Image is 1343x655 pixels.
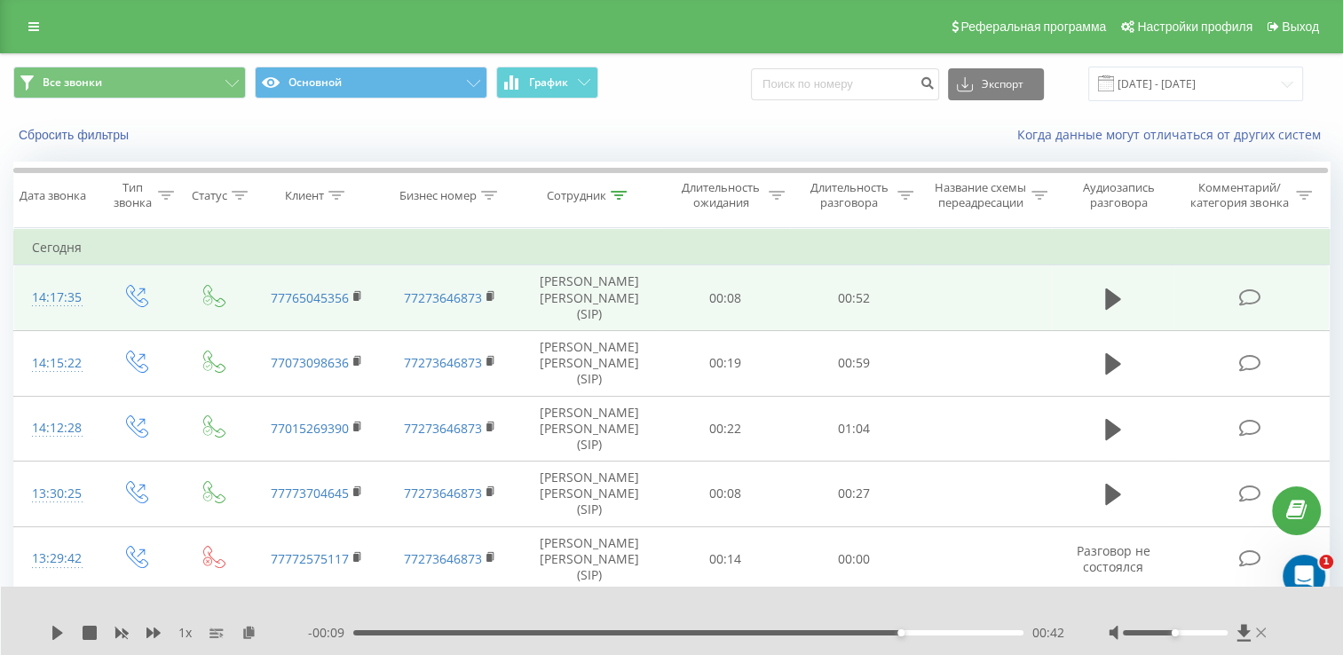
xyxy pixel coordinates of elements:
[789,526,918,592] td: 00:00
[661,330,790,396] td: 00:19
[404,550,482,567] a: 77273646873
[517,526,661,592] td: [PERSON_NAME] [PERSON_NAME] (SIP)
[404,420,482,437] a: 77273646873
[404,354,482,371] a: 77273646873
[1172,629,1179,636] div: Accessibility label
[285,188,324,203] div: Клиент
[112,180,154,210] div: Тип звонка
[661,396,790,462] td: 00:22
[547,188,606,203] div: Сотрудник
[661,265,790,331] td: 00:08
[789,265,918,331] td: 00:52
[271,289,349,306] a: 77765045356
[1076,542,1149,575] span: Разговор не состоялся
[751,68,939,100] input: Поиск по номеру
[32,477,78,511] div: 13:30:25
[43,75,102,90] span: Все звонки
[13,127,138,143] button: Сбросить фильтры
[404,289,482,306] a: 77273646873
[789,330,918,396] td: 00:59
[308,624,353,642] span: - 00:09
[404,485,482,501] a: 77273646873
[496,67,598,99] button: График
[789,462,918,527] td: 00:27
[897,629,905,636] div: Accessibility label
[271,420,349,437] a: 77015269390
[529,76,568,89] span: График
[32,280,78,315] div: 14:17:35
[1032,624,1064,642] span: 00:42
[271,485,349,501] a: 77773704645
[661,462,790,527] td: 00:08
[789,396,918,462] td: 01:04
[948,68,1044,100] button: Экспорт
[1017,126,1330,143] a: Когда данные могут отличаться от других систем
[934,180,1027,210] div: Название схемы переадресации
[517,265,661,331] td: [PERSON_NAME] [PERSON_NAME] (SIP)
[1282,20,1319,34] span: Выход
[1188,180,1292,210] div: Комментарий/категория звонка
[960,20,1106,34] span: Реферальная программа
[399,188,477,203] div: Бизнес номер
[517,330,661,396] td: [PERSON_NAME] [PERSON_NAME] (SIP)
[517,462,661,527] td: [PERSON_NAME] [PERSON_NAME] (SIP)
[32,411,78,446] div: 14:12:28
[677,180,765,210] div: Длительность ожидания
[1068,180,1171,210] div: Аудиозапись разговора
[14,230,1330,265] td: Сегодня
[192,188,227,203] div: Статус
[32,346,78,381] div: 14:15:22
[805,180,893,210] div: Длительность разговора
[32,541,78,576] div: 13:29:42
[20,188,86,203] div: Дата звонка
[517,396,661,462] td: [PERSON_NAME] [PERSON_NAME] (SIP)
[271,354,349,371] a: 77073098636
[661,526,790,592] td: 00:14
[1283,555,1325,597] iframe: Intercom live chat
[271,550,349,567] a: 77772575117
[255,67,487,99] button: Основной
[1137,20,1252,34] span: Настройки профиля
[178,624,192,642] span: 1 x
[1319,555,1333,569] span: 1
[13,67,246,99] button: Все звонки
